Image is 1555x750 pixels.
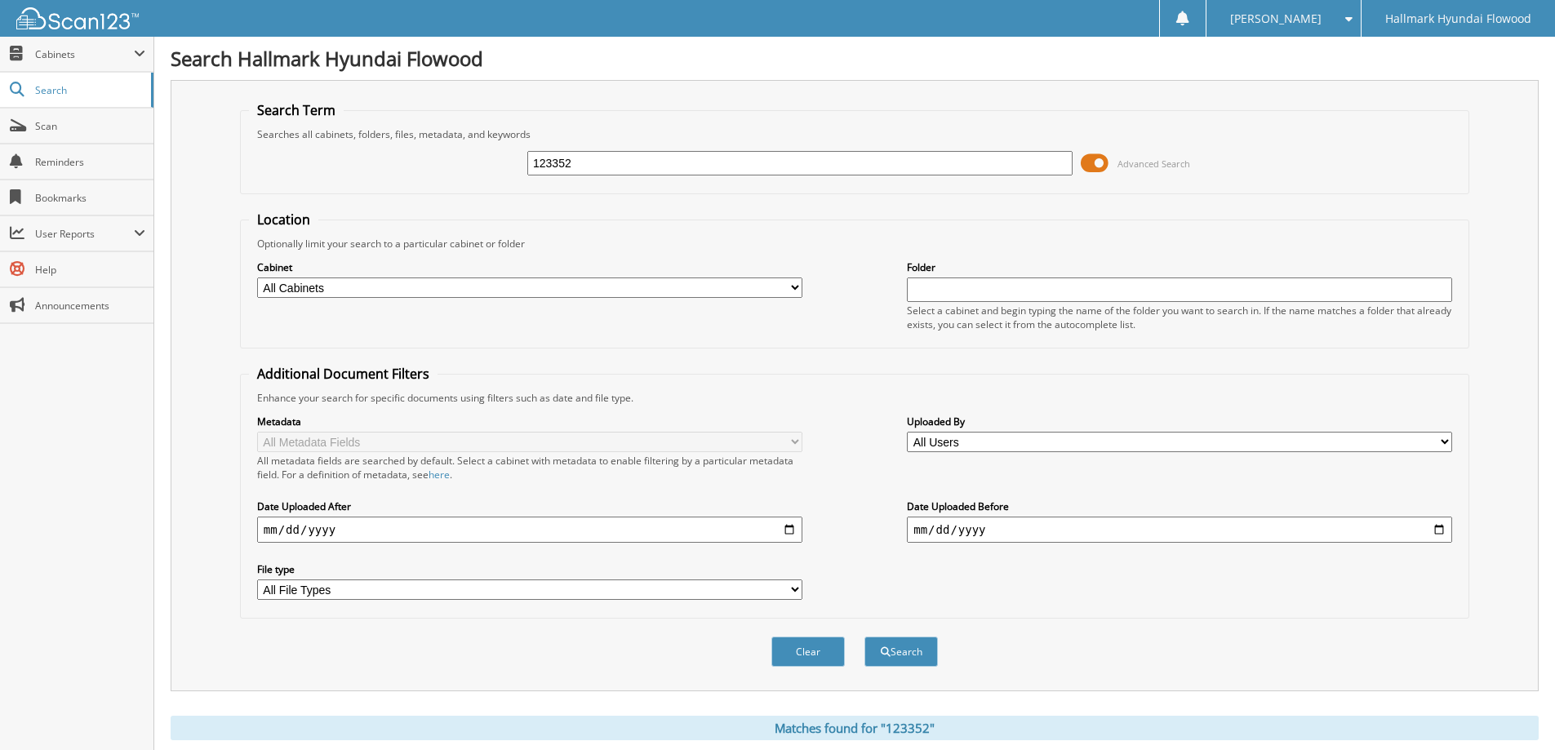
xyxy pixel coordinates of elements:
[257,517,802,543] input: start
[35,47,134,61] span: Cabinets
[249,127,1460,141] div: Searches all cabinets, folders, files, metadata, and keywords
[907,304,1452,331] div: Select a cabinet and begin typing the name of the folder you want to search in. If the name match...
[35,299,145,313] span: Announcements
[907,517,1452,543] input: end
[171,716,1539,740] div: Matches found for "123352"
[249,237,1460,251] div: Optionally limit your search to a particular cabinet or folder
[257,454,802,482] div: All metadata fields are searched by default. Select a cabinet with metadata to enable filtering b...
[249,365,438,383] legend: Additional Document Filters
[907,499,1452,513] label: Date Uploaded Before
[35,227,134,241] span: User Reports
[35,191,145,205] span: Bookmarks
[35,155,145,169] span: Reminders
[249,391,1460,405] div: Enhance your search for specific documents using filters such as date and file type.
[771,637,845,667] button: Clear
[1385,14,1531,24] span: Hallmark Hyundai Flowood
[429,468,450,482] a: here
[171,45,1539,72] h1: Search Hallmark Hyundai Flowood
[35,119,145,133] span: Scan
[864,637,938,667] button: Search
[1117,158,1190,170] span: Advanced Search
[16,7,139,29] img: scan123-logo-white.svg
[257,415,802,428] label: Metadata
[257,260,802,274] label: Cabinet
[249,101,344,119] legend: Search Term
[257,499,802,513] label: Date Uploaded After
[907,260,1452,274] label: Folder
[1230,14,1322,24] span: [PERSON_NAME]
[35,263,145,277] span: Help
[907,415,1452,428] label: Uploaded By
[257,562,802,576] label: File type
[249,211,318,229] legend: Location
[35,83,143,97] span: Search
